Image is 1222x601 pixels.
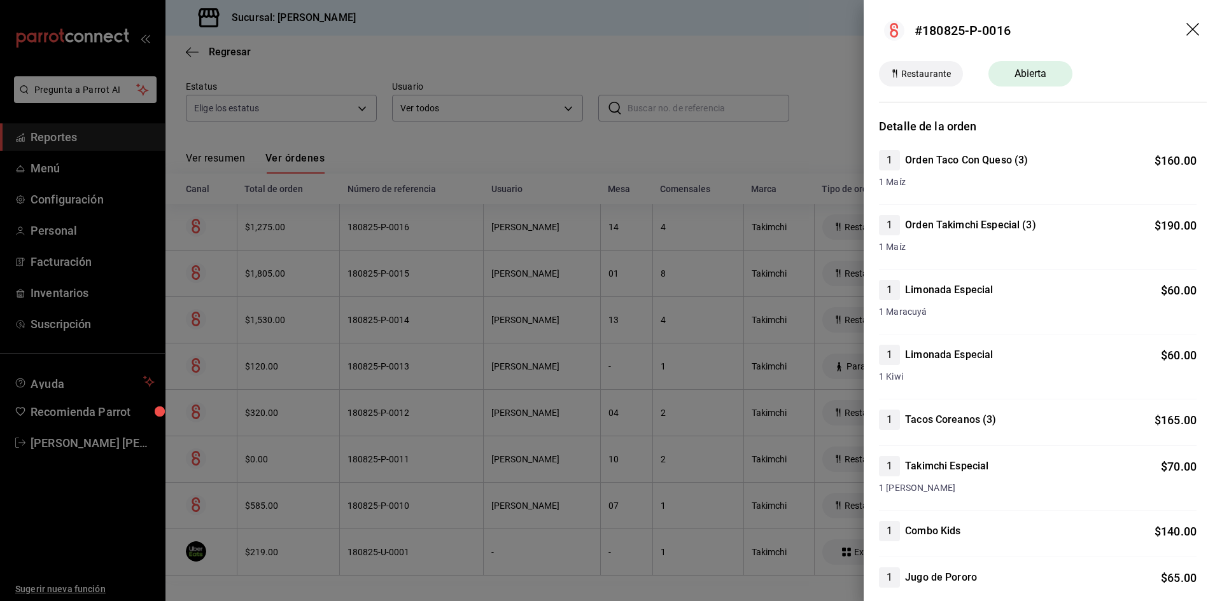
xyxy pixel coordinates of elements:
[1161,571,1197,584] span: $ 65.00
[915,21,1011,40] div: #180825-P-0016
[905,412,996,427] h4: Tacos Coreanos (3)
[905,153,1028,168] h4: Orden Taco Con Queso (3)
[1161,349,1197,362] span: $ 60.00
[1161,460,1197,473] span: $ 70.00
[905,347,993,363] h4: Limonada Especial
[879,347,900,363] span: 1
[905,523,960,539] h4: Combo Kids
[879,176,1197,189] span: 1 Maíz
[879,570,900,585] span: 1
[879,523,900,539] span: 1
[905,459,988,474] h4: Takimchi Especial
[879,282,900,298] span: 1
[1007,66,1055,81] span: Abierta
[879,412,900,427] span: 1
[1161,284,1197,297] span: $ 60.00
[879,370,1197,383] span: 1 Kiwi
[905,282,993,298] h4: Limonada Especial
[1155,413,1197,427] span: $ 165.00
[879,153,900,168] span: 1
[879,118,1207,135] h3: Detalle de la orden
[879,459,900,474] span: 1
[1186,23,1202,38] button: drag
[1155,219,1197,232] span: $ 190.00
[879,481,1197,495] span: 1 [PERSON_NAME]
[1155,525,1197,538] span: $ 140.00
[905,218,1036,233] h4: Orden Takimchi Especial (3)
[879,240,1197,254] span: 1 Maíz
[896,67,956,81] span: Restaurante
[879,305,1197,319] span: 1 Maracuyá
[905,570,977,585] h4: Jugo de Pororo
[1155,154,1197,167] span: $ 160.00
[879,218,900,233] span: 1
